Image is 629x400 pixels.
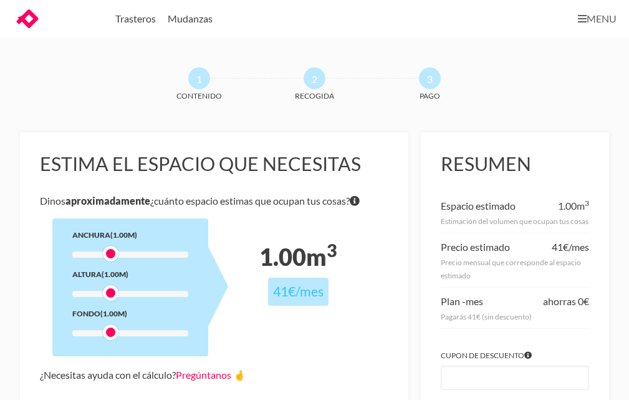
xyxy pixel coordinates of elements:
[585,198,589,208] sup: 3
[391,89,468,102] span: Pago
[419,67,441,89] span: 3
[102,270,128,279] span: (1.00m)
[273,283,295,300] span: 41€
[72,307,188,320] div: Fondo
[40,192,388,210] p: Dinos ¿cuánto espacio estimas que ocupan tus cosas?
[110,230,137,240] span: (1.00m)
[350,192,360,210] span: Si tienes dudas sobre volumen exacto de tus cosas no te preocupes porque nuestro equipo te dirá e...
[188,67,210,89] span: 1
[100,309,127,318] span: (1.00m)
[40,152,388,176] h3: Estima el espacio que necesitas
[558,200,577,212] span: 1.00
[405,240,629,400] div: Widget de chat
[259,243,306,271] span: 1.00
[327,240,337,261] sup: 3
[295,283,324,300] span: /mes
[441,152,589,176] h3: Resumen
[72,268,188,281] div: Altura
[405,240,629,400] iframe: Chat Widget
[441,197,516,215] div: Espacio estimado
[306,243,337,271] span: m
[577,200,589,212] span: m
[276,89,353,102] span: Recogida
[72,228,188,241] div: Anchura
[65,195,150,207] b: aproximadamente
[176,369,246,381] a: Pregúntanos 🤞
[304,67,325,89] span: 2
[40,366,388,384] div: ¿Necesitas ayuda con el cálculo?
[161,89,238,102] span: Contenido
[441,215,589,228] div: Estimación del volumen que ocupan tus cosas
[441,238,510,256] div: Precio estimado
